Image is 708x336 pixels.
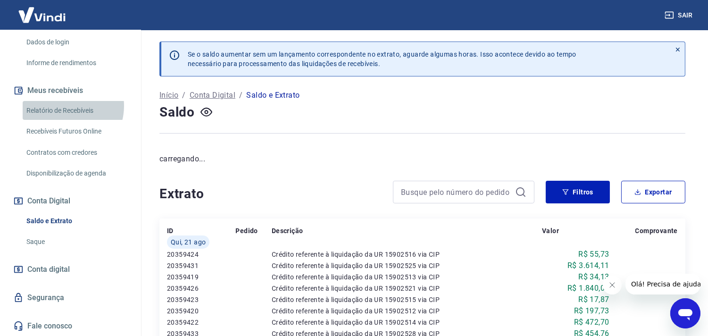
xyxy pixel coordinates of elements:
span: Qui, 21 ago [171,237,206,247]
h4: Saldo [159,103,195,122]
p: / [239,90,242,101]
p: R$ 472,70 [574,317,609,328]
button: Sair [663,7,697,24]
p: 20359420 [167,306,236,316]
a: Conta digital [11,259,130,280]
a: Segurança [11,287,130,308]
p: 20359426 [167,284,236,293]
p: Pedido [236,226,258,235]
p: R$ 55,73 [578,249,609,260]
a: Disponibilização de agenda [23,164,130,183]
span: Olá! Precisa de ajuda? [6,7,79,14]
p: Crédito referente à liquidação da UR 15902525 via CIP [272,261,542,270]
button: Meus recebíveis [11,80,130,101]
p: Crédito referente à liquidação da UR 15902512 via CIP [272,306,542,316]
a: Conta Digital [190,90,235,101]
iframe: Botão para abrir a janela de mensagens [670,298,700,328]
p: Descrição [272,226,303,235]
p: R$ 17,87 [578,294,609,305]
a: Início [159,90,178,101]
p: Comprovante [635,226,678,235]
a: Saque [23,232,130,252]
p: ID [167,226,174,235]
iframe: Fechar mensagem [603,276,622,294]
p: Saldo e Extrato [246,90,300,101]
p: R$ 197,73 [574,305,609,317]
button: Filtros [546,181,610,203]
p: Crédito referente à liquidação da UR 15902521 via CIP [272,284,542,293]
p: Crédito referente à liquidação da UR 15902515 via CIP [272,295,542,304]
a: Relatório de Recebíveis [23,101,130,120]
p: Se o saldo aumentar sem um lançamento correspondente no extrato, aguarde algumas horas. Isso acon... [188,50,576,68]
p: carregando... [159,153,685,165]
p: / [182,90,185,101]
button: Exportar [621,181,685,203]
p: Crédito referente à liquidação da UR 15902514 via CIP [272,318,542,327]
p: 20359431 [167,261,236,270]
p: R$ 3.614,11 [567,260,609,271]
a: Informe de rendimentos [23,53,130,73]
h4: Extrato [159,185,382,203]
p: Crédito referente à liquidação da UR 15902513 via CIP [272,272,542,282]
a: Recebíveis Futuros Online [23,122,130,141]
p: R$ 1.840,00 [567,283,609,294]
img: Vindi [11,0,73,29]
p: Crédito referente à liquidação da UR 15902516 via CIP [272,250,542,259]
p: Valor [542,226,559,235]
p: R$ 34,13 [578,271,609,283]
p: 20359423 [167,295,236,304]
a: Saldo e Extrato [23,211,130,231]
span: Conta digital [27,263,70,276]
p: 20359424 [167,250,236,259]
input: Busque pelo número do pedido [401,185,511,199]
a: Dados de login [23,33,130,52]
a: Contratos com credores [23,143,130,162]
p: 20359419 [167,272,236,282]
button: Conta Digital [11,191,130,211]
iframe: Mensagem da empresa [625,274,700,294]
p: 20359422 [167,318,236,327]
